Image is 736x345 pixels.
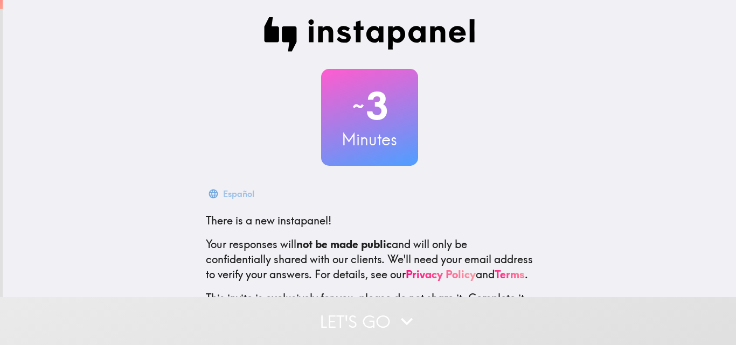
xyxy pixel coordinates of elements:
[206,183,259,205] button: Español
[206,237,533,282] p: Your responses will and will only be confidentially shared with our clients. We'll need your emai...
[223,186,254,201] div: Español
[321,84,418,128] h2: 3
[296,237,392,251] b: not be made public
[351,90,366,122] span: ~
[406,267,476,281] a: Privacy Policy
[206,214,331,227] span: There is a new instapanel!
[495,267,525,281] a: Terms
[264,17,475,52] img: Instapanel
[206,291,533,321] p: This invite is exclusively for you, please do not share it. Complete it soon because spots are li...
[321,128,418,151] h3: Minutes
